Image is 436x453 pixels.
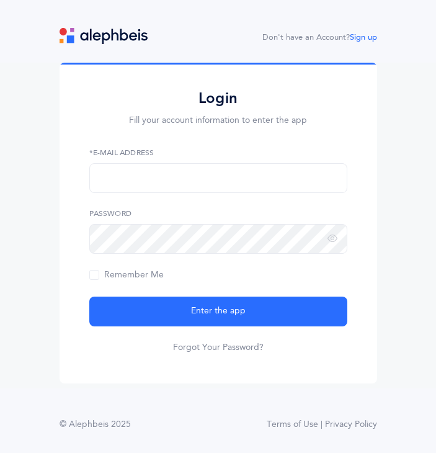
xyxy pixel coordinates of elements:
[89,147,347,158] label: *E-Mail Address
[89,208,347,219] label: Password
[89,114,347,127] p: Fill your account information to enter the app
[89,297,347,326] button: Enter the app
[60,418,131,431] div: © Alephbeis 2025
[60,28,148,43] img: logo.svg
[89,270,164,280] span: Remember Me
[350,33,377,42] a: Sign up
[191,305,246,318] span: Enter the app
[267,418,377,431] a: Terms of Use | Privacy Policy
[89,89,347,108] h2: Login
[173,341,264,354] a: Forgot Your Password?
[262,32,377,44] div: Don't have an Account?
